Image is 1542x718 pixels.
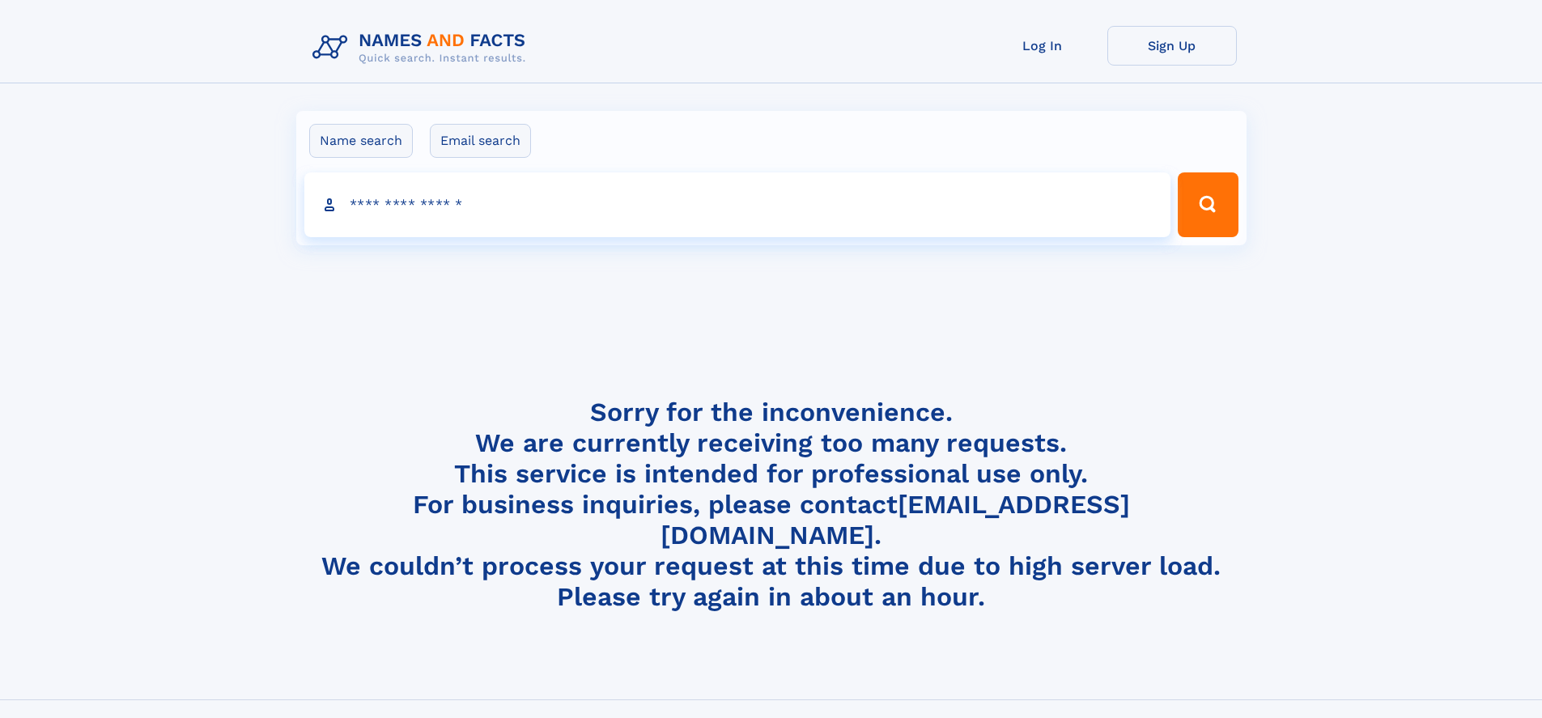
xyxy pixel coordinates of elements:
[1178,172,1238,237] button: Search Button
[978,26,1107,66] a: Log In
[304,172,1171,237] input: search input
[661,489,1130,550] a: [EMAIL_ADDRESS][DOMAIN_NAME]
[430,124,531,158] label: Email search
[306,397,1237,613] h4: Sorry for the inconvenience. We are currently receiving too many requests. This service is intend...
[306,26,539,70] img: Logo Names and Facts
[1107,26,1237,66] a: Sign Up
[309,124,413,158] label: Name search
